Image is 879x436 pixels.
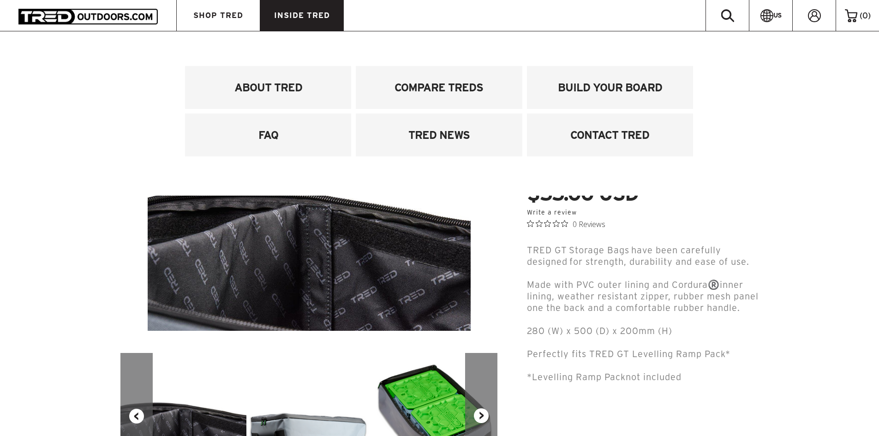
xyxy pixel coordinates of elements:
p: Made with PVC outer lining and Cordura inner lining, weather resistant zipper, rubber mesh panel ... [527,279,759,325]
p: Perfectly fits TRED GT Levelling Ramp Pack* [527,348,759,360]
p: *L not included [527,371,759,383]
p: TRED GT Storage Bags have been carefully designed for strength, durability and ease of use. [527,245,759,268]
img: TRED-Leveling-Ramp-Bag-WHITE-29_700x.jpg [148,116,471,331]
a: TRED NEWS [356,113,522,156]
span: INSIDE TRED [274,12,330,19]
span: 0 [862,11,868,20]
a: BUILD YOUR BOARD [527,66,693,109]
a: ABOUT TRED [185,66,351,109]
img: TRED Outdoors America [18,9,158,24]
a: FAQ [185,113,351,156]
span: $55.00 USD [527,183,638,203]
span: 0 Reviews [573,217,605,231]
button: Rated 0 out of 5 stars from 0 reviews. Jump to reviews. [527,217,605,231]
a: COMPARE TREDS [356,66,522,109]
span: ( ) [860,12,871,20]
span: ®️ [708,280,720,290]
img: cart-icon [845,9,857,22]
span: SHOP TRED [193,12,243,19]
p: 280 (W) x 500 (D) x 200mm (H) [527,325,759,337]
span: evelling Ramp Pack [538,372,626,382]
a: CONTACT TRED [527,113,693,156]
a: Write a review [527,209,577,216]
